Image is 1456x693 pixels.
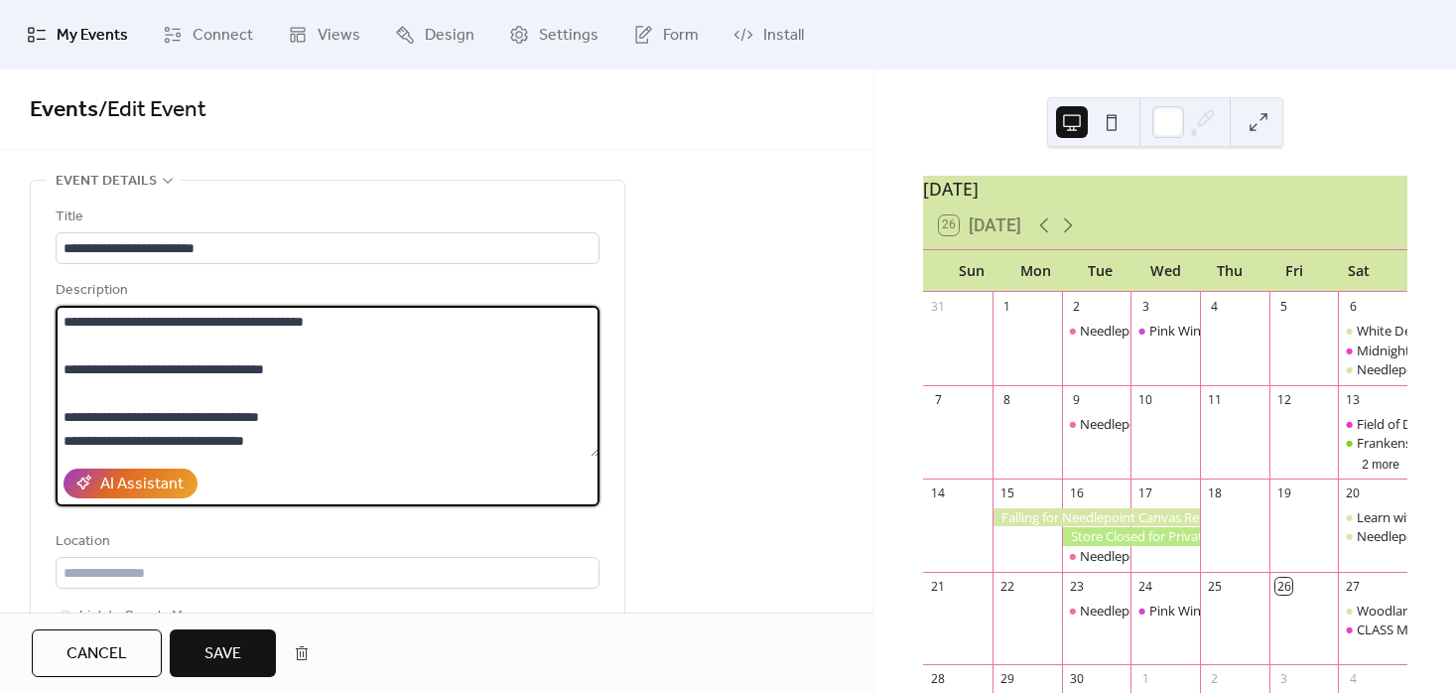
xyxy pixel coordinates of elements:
a: My Events [12,8,143,62]
div: 7 [930,391,947,408]
div: CLASS MOVED: Midnight Octopus Class [1338,621,1407,638]
div: 9 [1068,391,1085,408]
div: 22 [998,578,1015,595]
div: Sat [1327,250,1391,291]
button: Cancel [32,629,162,677]
div: 4 [1206,298,1223,315]
div: 21 [930,578,947,595]
div: Needlepoint Workshop Class C - 4pm AZ Time [1080,547,1350,565]
div: 1 [998,298,1015,315]
div: 30 [1068,671,1085,688]
span: Event details [56,170,157,194]
div: Needlepoint Workshop Class C - 4pm AZ Time [1080,322,1350,340]
span: Connect [193,24,253,48]
span: / Edit Event [98,88,206,132]
a: Design [380,8,489,62]
div: 3 [1137,298,1154,315]
div: Location [56,530,596,554]
button: 2 more [1354,454,1407,473]
a: Form [618,8,714,62]
div: 31 [930,298,947,315]
div: [DATE] [923,176,1407,202]
div: 4 [1345,671,1362,688]
div: 6 [1345,298,1362,315]
div: Needlepoint Workshop Class A - 4pm AZ Time [1080,602,1350,620]
div: Field of Dreams Class [1338,415,1407,433]
div: White Desert Bloom Online [1338,322,1407,340]
span: Install [763,24,804,48]
span: Views [318,24,360,48]
div: 18 [1206,485,1223,501]
span: Form [663,24,699,48]
span: Link to Google Maps [79,605,204,628]
div: 10 [1137,391,1154,408]
div: 19 [1275,485,1292,501]
div: Needlepoint Workshop Class A - 4pm AZ Time [1062,602,1131,620]
div: Mon [1003,250,1068,291]
div: Thu [1198,250,1262,291]
div: 2 [1068,298,1085,315]
div: 15 [998,485,1015,501]
a: Settings [494,8,613,62]
div: Store Closed for Private Event [1062,527,1200,545]
div: 27 [1345,578,1362,595]
a: Connect [148,8,268,62]
div: Frankenstein Frenzy 2 Online Class [1338,434,1407,452]
div: 28 [930,671,947,688]
div: 16 [1068,485,1085,501]
div: 13 [1345,391,1362,408]
div: 2 [1206,671,1223,688]
div: Fri [1262,250,1327,291]
div: Pink Winking Santa Stitch Along [1149,322,1336,340]
div: 5 [1275,298,1292,315]
div: Needlepoint Workshop A Saturday [1338,527,1407,545]
button: AI Assistant [64,469,198,498]
div: Woodland Fox Wonders Class [1338,602,1407,620]
div: 23 [1068,578,1085,595]
div: 3 [1275,671,1292,688]
div: 24 [1137,578,1154,595]
div: Pink Winking Santa Stitch Along [1130,322,1200,340]
div: Needlepoint Workshop Class A - 4pm AZ Time [1062,415,1131,433]
div: Wed [1133,250,1198,291]
span: Cancel [66,642,127,666]
a: Install [719,8,819,62]
div: 29 [998,671,1015,688]
div: 25 [1206,578,1223,595]
div: 8 [998,391,1015,408]
div: Needlepoint Workshop Class A - 4pm AZ Time [1080,415,1350,433]
div: Learn with Lisa: Stump Work [1338,508,1407,526]
div: Needlepoint Workshop Class C - 4pm AZ Time [1062,322,1131,340]
a: Views [273,8,375,62]
div: Sun [939,250,1003,291]
div: 1 [1137,671,1154,688]
span: Save [204,642,241,666]
span: My Events [57,24,128,48]
div: Pink Winking Santa Stitch Along [1149,602,1336,620]
div: 26 [1275,578,1292,595]
div: Pink Winking Santa Stitch Along [1130,602,1200,620]
div: Tue [1068,250,1132,291]
div: 12 [1275,391,1292,408]
div: 17 [1137,485,1154,501]
button: Save [170,629,276,677]
div: 14 [930,485,947,501]
span: Design [425,24,474,48]
div: Needlepoint Workshop Class C - 4pm AZ Time [1062,547,1131,565]
div: Title [56,206,596,229]
div: 20 [1345,485,1362,501]
div: AI Assistant [100,473,184,496]
span: Settings [539,24,598,48]
div: Falling for Needlepoint Canvas Retreat [993,508,1200,526]
div: 11 [1206,391,1223,408]
div: Description [56,279,596,303]
a: Events [30,88,98,132]
div: Needlepoint Workshop A Saturday [1338,360,1407,378]
div: Midnight Octopus Class [1338,342,1407,359]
